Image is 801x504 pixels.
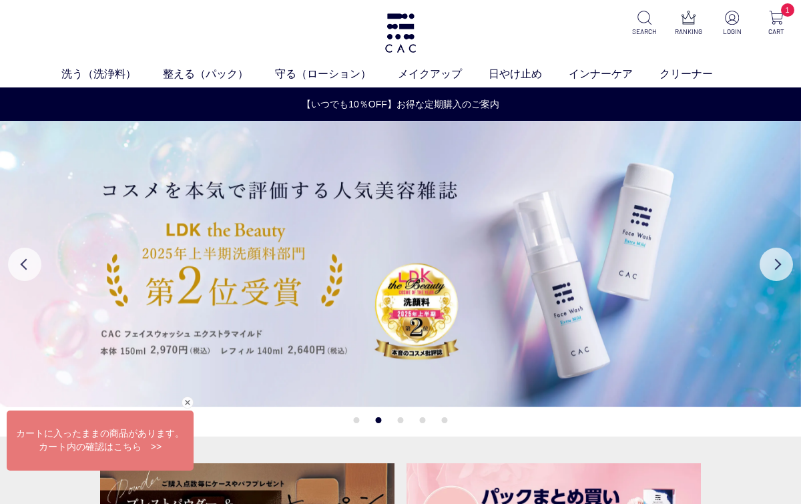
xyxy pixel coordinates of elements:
a: 日やけ止め [489,66,569,82]
button: 3 of 5 [398,417,404,423]
a: メイクアップ [398,66,489,82]
a: 整える（パック） [163,66,275,82]
button: 4 of 5 [420,417,426,423]
a: RANKING [674,11,702,37]
button: Previous [8,248,41,281]
a: インナーケア [569,66,659,82]
button: Next [760,248,793,281]
a: LOGIN [718,11,746,37]
a: クリーナー [659,66,740,82]
p: SEARCH [630,27,658,37]
a: 洗う（洗浄料） [61,66,163,82]
a: SEARCH [630,11,658,37]
button: 1 of 5 [354,417,360,423]
p: RANKING [674,27,702,37]
a: 1 CART [762,11,790,37]
p: LOGIN [718,27,746,37]
button: 5 of 5 [442,417,448,423]
p: CART [762,27,790,37]
img: logo [383,13,418,53]
span: 1 [781,3,794,17]
a: 【いつでも10％OFF】お得な定期購入のご案内 [1,97,800,111]
button: 2 of 5 [376,417,382,423]
a: 守る（ローション） [275,66,398,82]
